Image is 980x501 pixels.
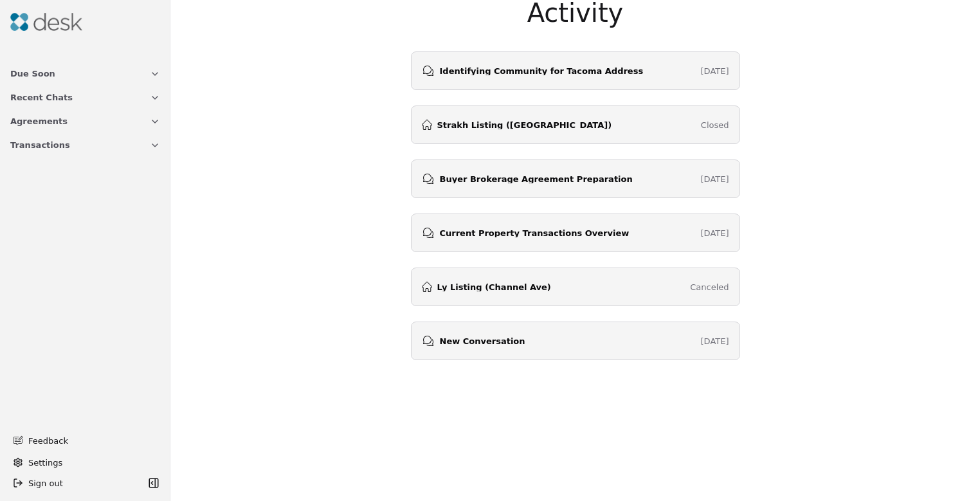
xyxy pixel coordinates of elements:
[411,214,740,252] a: Current Property Transactions Overview[DATE]
[3,109,168,133] button: Agreements
[437,283,551,291] span: Ly Listing (Channel Ave)
[440,229,630,237] span: Current Property Transactions Overview
[440,175,633,183] span: Buyer Brokerage Agreement Preparation
[28,456,62,469] span: Settings
[10,91,73,104] span: Recent Chats
[411,322,740,360] a: New Conversation[DATE]
[5,429,160,452] button: Feedback
[10,138,70,152] span: Transactions
[411,159,740,198] a: Buyer Brokerage Agreement Preparation[DATE]
[10,67,55,80] span: Due Soon
[437,121,612,129] span: Strakh Listing ([GEOGRAPHIC_DATA])
[701,121,729,129] span: Closed
[3,62,168,86] button: Due Soon
[701,174,729,184] time: Monday, July 28, 2025 at 9:44:04 PM
[3,86,168,109] button: Recent Chats
[411,51,740,90] a: Identifying Community for Tacoma Address[DATE]
[8,452,163,473] button: Settings
[411,105,740,144] a: Strakh Listing ([GEOGRAPHIC_DATA])Closed
[701,336,729,346] time: Thursday, June 26, 2025 at 2:38:24 AM
[411,268,740,306] a: Ly Listing (Channel Ave)Canceled
[690,283,729,291] span: Canceled
[10,114,68,128] span: Agreements
[440,67,644,75] span: Identifying Community for Tacoma Address
[3,133,168,157] button: Transactions
[28,477,63,490] span: Sign out
[8,473,145,493] button: Sign out
[701,66,729,76] time: Saturday, August 30, 2025 at 12:40:45 AM
[440,337,525,345] span: New Conversation
[10,13,82,31] img: Desk
[701,228,729,238] time: Monday, July 28, 2025 at 9:31:54 PM
[28,434,152,448] span: Feedback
